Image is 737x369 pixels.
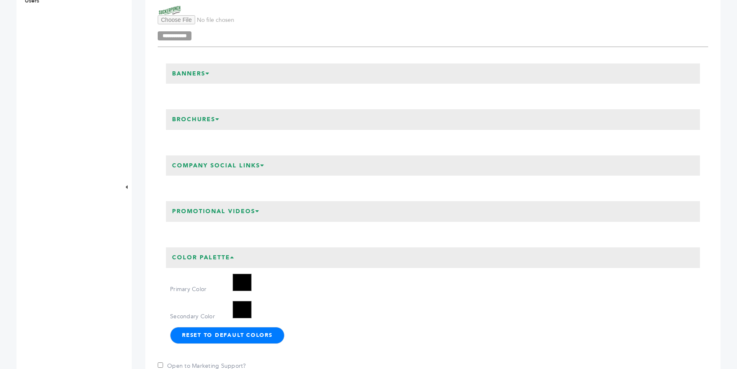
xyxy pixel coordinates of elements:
button: Reset to Default Colors [170,327,285,343]
h3: Color Palette [166,247,241,268]
h3: Company Social Links [166,155,271,176]
input: Open to Marketing Support? [158,362,163,368]
h3: Promotional Videos [166,201,266,222]
label: Secondary Color [170,313,228,321]
label: Primary Color [170,285,228,294]
h3: Banners [166,63,216,84]
h3: Brochures [166,109,226,130]
img: SUCKERPUNCH Gourmet [158,5,182,15]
